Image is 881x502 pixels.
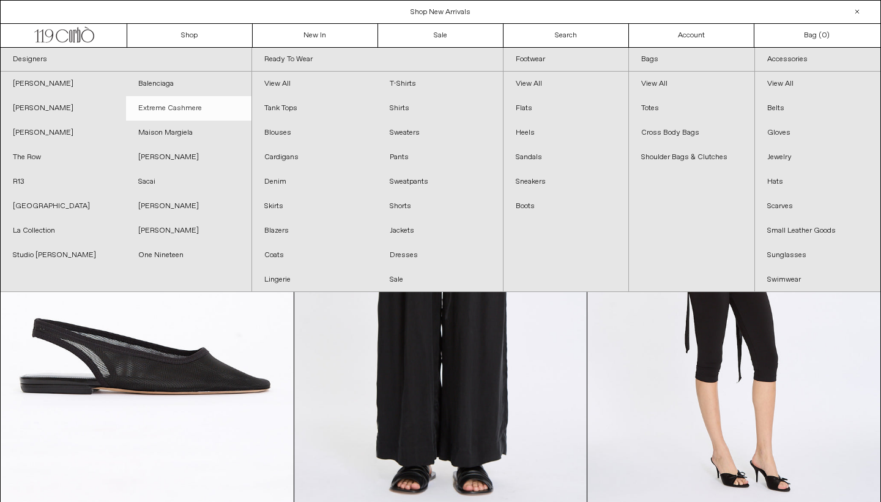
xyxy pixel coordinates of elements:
[1,194,126,219] a: [GEOGRAPHIC_DATA]
[755,48,880,72] a: Accessories
[252,145,377,170] a: Cardigans
[504,72,629,96] a: View All
[252,243,377,268] a: Coats
[126,170,251,194] a: Sacai
[755,268,880,292] a: Swimwear
[754,24,880,47] a: Bag ()
[252,219,377,243] a: Blazers
[629,48,754,72] a: Bags
[377,121,503,145] a: Sweaters
[504,96,629,121] a: Flats
[504,145,629,170] a: Sandals
[126,194,251,219] a: [PERSON_NAME]
[755,96,880,121] a: Belts
[755,145,880,170] a: Jewelry
[629,72,754,96] a: View All
[755,243,880,268] a: Sunglasses
[755,121,880,145] a: Gloves
[252,194,377,219] a: Skirts
[755,72,880,96] a: View All
[504,48,629,72] a: Footwear
[822,31,827,40] span: 0
[504,170,629,194] a: Sneakers
[1,243,126,268] a: Studio [PERSON_NAME]
[755,170,880,194] a: Hats
[252,72,377,96] a: View All
[126,72,251,96] a: Balenciaga
[629,145,754,170] a: Shoulder Bags & Clutches
[127,24,253,47] a: Shop
[126,219,251,243] a: [PERSON_NAME]
[377,194,503,219] a: Shorts
[1,219,126,243] a: La Collection
[822,30,830,41] span: )
[755,219,880,243] a: Small Leather Goods
[252,268,377,292] a: Lingerie
[377,145,503,170] a: Pants
[629,96,754,121] a: Totes
[377,243,503,268] a: Dresses
[755,194,880,219] a: Scarves
[629,24,754,47] a: Account
[126,145,251,170] a: [PERSON_NAME]
[378,24,504,47] a: Sale
[252,48,503,72] a: Ready To Wear
[504,194,629,219] a: Boots
[377,219,503,243] a: Jackets
[1,72,126,96] a: [PERSON_NAME]
[504,121,629,145] a: Heels
[1,121,126,145] a: [PERSON_NAME]
[252,121,377,145] a: Blouses
[377,72,503,96] a: T-Shirts
[126,121,251,145] a: Maison Margiela
[252,170,377,194] a: Denim
[1,145,126,170] a: The Row
[126,243,251,268] a: One Nineteen
[253,24,378,47] a: New In
[1,96,126,121] a: [PERSON_NAME]
[1,170,126,194] a: R13
[629,121,754,145] a: Cross Body Bags
[411,7,470,17] a: Shop New Arrivals
[126,96,251,121] a: Extreme Cashmere
[252,96,377,121] a: Tank Tops
[377,170,503,194] a: Sweatpants
[377,96,503,121] a: Shirts
[1,48,251,72] a: Designers
[377,268,503,292] a: Sale
[504,24,629,47] a: Search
